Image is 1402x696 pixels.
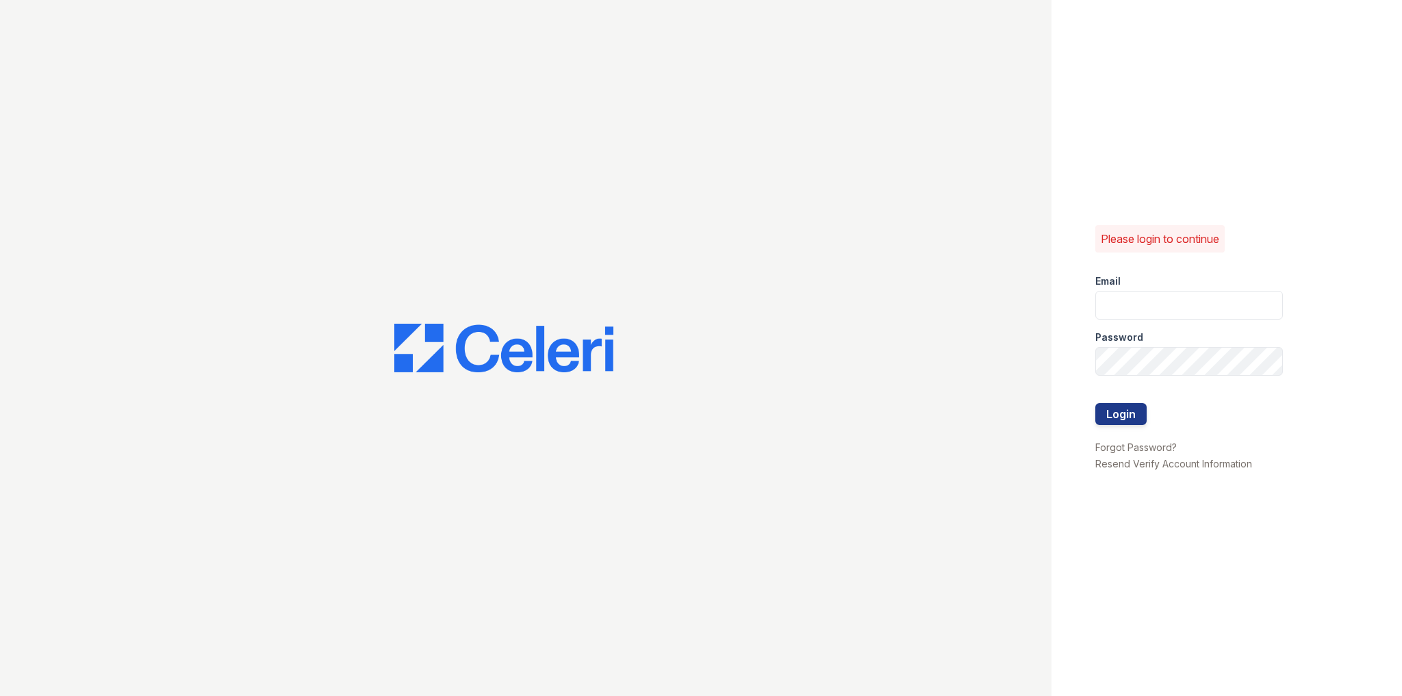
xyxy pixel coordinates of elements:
img: CE_Logo_Blue-a8612792a0a2168367f1c8372b55b34899dd931a85d93a1a3d3e32e68fde9ad4.png [394,324,613,373]
label: Email [1095,274,1121,288]
label: Password [1095,331,1143,344]
a: Resend Verify Account Information [1095,458,1252,469]
a: Forgot Password? [1095,441,1177,453]
button: Login [1095,403,1147,425]
p: Please login to continue [1101,231,1219,247]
